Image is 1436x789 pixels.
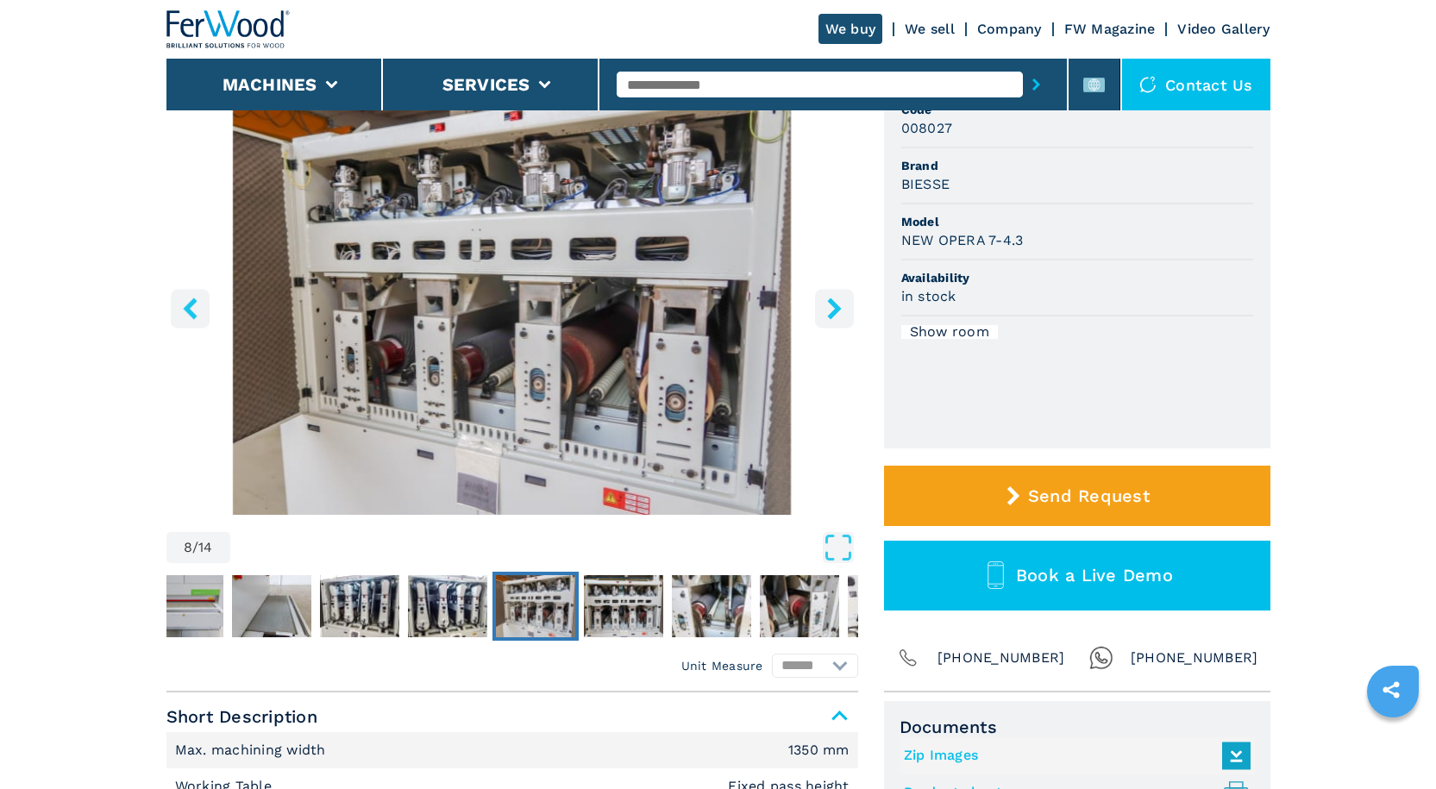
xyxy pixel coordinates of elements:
img: 70831c24ff84e2f273f2c074152247de [408,575,487,637]
p: Max. machining width [175,741,330,760]
img: ae97bdec610a70738ffcd1a9a0f54ff2 [496,575,575,637]
em: Unit Measure [681,657,763,674]
span: 8 [184,541,192,554]
a: FW Magazine [1064,21,1156,37]
div: Contact us [1122,59,1270,110]
em: 1350 mm [788,743,850,757]
img: 5c26172ac10a36edc0709b719e1fb9dd [584,575,663,637]
button: Machines [223,74,317,95]
button: Services [442,74,530,95]
img: 6bac10c7dd12738d2933638c8fa38a12 [760,575,839,637]
h3: 008027 [901,118,953,138]
a: Video Gallery [1177,21,1270,37]
button: Go to Slide 8 [492,572,579,641]
a: We sell [905,21,955,37]
button: Go to Slide 9 [580,572,667,641]
span: [PHONE_NUMBER] [937,646,1065,670]
img: Whatsapp [1089,646,1113,670]
img: 2951fcef26ee5363ac09c193238f5d30 [320,575,399,637]
span: Short Description [166,701,858,732]
img: b5f44d345805de26f3115527c07968cf [848,575,927,637]
img: Ferwood [166,10,291,48]
div: Go to Slide 8 [166,97,858,515]
button: right-button [815,289,854,328]
h3: BIESSE [901,174,950,194]
button: Go to Slide 10 [668,572,755,641]
span: Brand [901,157,1253,174]
iframe: Chat [1363,711,1423,776]
span: Book a Live Demo [1016,565,1173,585]
h3: in stock [901,286,956,306]
img: Top Sanders BIESSE NEW OPERA 7-4.3 [166,97,858,515]
a: We buy [818,14,883,44]
span: Model [901,213,1253,230]
button: Go to Slide 6 [317,572,403,641]
a: Company [977,21,1042,37]
a: sharethis [1370,668,1413,711]
img: Phone [896,646,920,670]
button: left-button [171,289,210,328]
button: submit-button [1023,65,1050,104]
span: [PHONE_NUMBER] [1131,646,1258,670]
button: Go to Slide 4 [141,572,227,641]
img: 0fa784183b41aff827a7377a937ffa04 [232,575,311,637]
h3: NEW OPERA 7-4.3 [901,230,1024,250]
button: Open Fullscreen [235,532,854,563]
button: Book a Live Demo [884,541,1270,611]
span: 14 [198,541,213,554]
span: Send Request [1028,485,1150,506]
button: Go to Slide 11 [756,572,843,641]
div: Show room [901,325,998,339]
button: Go to Slide 12 [844,572,931,641]
span: Availability [901,269,1253,286]
img: 4fc1cd7e5da49431a97e42a830b7e6f2 [144,575,223,637]
img: Contact us [1139,76,1157,93]
span: Documents [900,717,1255,737]
button: Go to Slide 7 [404,572,491,641]
a: Zip Images [904,742,1242,770]
span: / [192,541,198,554]
button: Send Request [884,466,1270,526]
img: 4a8cc8d259a8c21861ce1ff9917edce5 [672,575,751,637]
button: Go to Slide 5 [229,572,315,641]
